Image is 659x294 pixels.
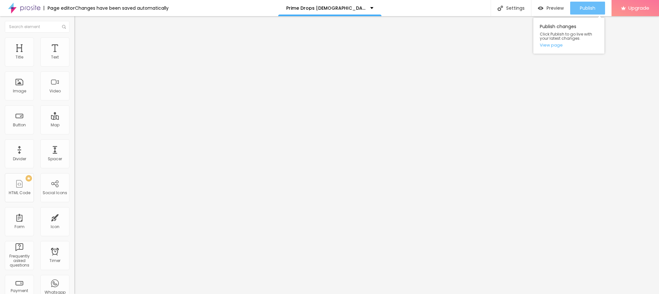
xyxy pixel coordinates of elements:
[44,6,75,10] div: Page editor
[547,5,564,11] span: Preview
[570,2,605,15] button: Publish
[75,6,169,10] div: Changes have been saved automatically
[16,55,23,59] div: Title
[51,55,59,59] div: Text
[540,32,598,40] span: Click Publish to go live with your latest changes.
[538,5,543,11] img: view-1.svg
[9,191,30,195] div: HTML Code
[13,157,26,161] div: Divider
[531,2,570,15] button: Preview
[62,25,66,29] img: Icone
[580,5,595,11] span: Publish
[15,225,25,229] div: Form
[5,21,69,33] input: Search element
[497,5,503,11] img: Icone
[540,43,598,47] a: View page
[43,191,67,195] div: Social Icons
[6,254,32,268] div: Frequently asked questions
[628,5,649,11] span: Upgrade
[13,89,26,93] div: Image
[74,16,659,294] iframe: Editor
[49,89,61,93] div: Video
[51,123,59,127] div: Map
[49,258,60,263] div: Timer
[51,225,59,229] div: Icon
[286,6,365,10] p: Prime Drops [DEMOGRAPHIC_DATA][MEDICAL_DATA]
[48,157,62,161] div: Spacer
[13,123,26,127] div: Button
[533,18,604,54] div: Publish changes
